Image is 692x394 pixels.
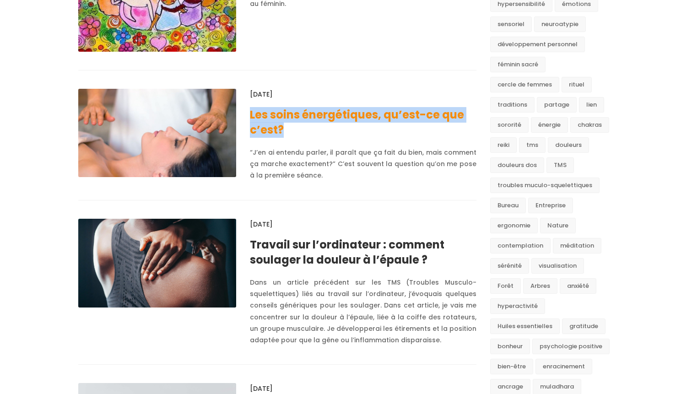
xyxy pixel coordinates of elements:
[490,359,533,374] a: bien-être
[528,198,573,213] a: Entreprise
[531,117,568,133] a: énergie
[490,298,545,314] a: hyperactivité
[548,137,589,153] a: douleurs
[532,339,610,354] a: psychologie positive
[540,218,576,233] a: Nature
[490,157,544,173] a: douleurs dos
[490,77,559,92] a: cercle de femmes
[490,137,517,153] a: reiki
[560,278,596,294] a: anxiété
[250,147,476,182] div: “J’en ai entendu parler, il paraît que ça fait du bien, mais comment ça marche exactement?” C’est...
[490,16,532,32] a: sensoriel
[250,89,476,100] div: [DATE]
[490,278,521,294] a: Forêt
[250,237,444,268] a: Travail sur l’ordinateur : comment soulager la douleur à l’épaule ?
[250,107,464,138] a: Les soins énergétiques, qu’est-ce que c’est?
[490,37,585,52] a: développement personnel
[537,97,577,113] a: partage
[490,218,538,233] a: ergonomie
[490,258,529,274] a: sérénité
[490,339,530,354] a: bonheur
[535,359,592,374] a: enracinement
[579,97,604,113] a: lien
[570,117,609,133] a: chakras
[490,178,600,193] a: troubles muculo-squelettiques
[490,318,560,334] a: Huiles essentielles
[534,16,586,32] a: neuroatypie
[519,137,546,153] a: tms
[490,117,529,133] a: sororité
[490,238,551,254] a: contemplation
[490,198,526,213] a: Bureau
[553,238,601,254] a: méditation
[531,258,584,274] a: visualisation
[523,278,557,294] a: Arbres
[546,157,574,173] a: TMS
[562,77,592,92] a: rituel
[562,318,605,334] a: gratitude
[490,97,535,113] a: traditions
[490,57,546,72] a: féminin sacré
[250,219,476,230] div: [DATE]
[250,277,476,346] div: Dans un article précédent sur les TMS (Troubles Musculo-squelettiques) liés au travail sur l’ordi...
